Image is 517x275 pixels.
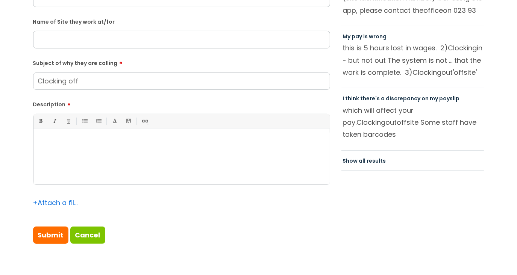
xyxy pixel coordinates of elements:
[424,6,443,15] span: office
[357,118,386,127] span: Clocking
[33,227,68,244] input: Submit
[50,116,59,126] a: Italic (Ctrl-I)
[33,99,330,108] label: Description
[397,118,407,127] span: off
[140,116,149,126] a: Link
[343,33,387,40] a: My pay is wrong
[110,116,119,126] a: Font Color
[343,104,483,141] p: which will affect your pay. out site Some staff have taken barcodes
[343,157,386,165] a: Show all results
[33,198,38,207] span: +
[453,68,464,77] span: 'off
[343,42,483,78] p: this is 5 hours lost in wages. 2) in - but not out The system is not ... that the work is complet...
[33,197,78,209] div: Attach a file
[80,116,89,126] a: • Unordered List (Ctrl-Shift-7)
[33,17,330,25] label: Name of Site they work at/for
[413,68,442,77] span: Clocking
[448,43,477,53] span: Clocking
[343,95,460,102] a: I think there's a discrepancy on my payslip
[64,116,73,126] a: Underline(Ctrl-U)
[94,116,103,126] a: 1. Ordered List (Ctrl-Shift-8)
[33,57,330,66] label: Subject of why they are calling
[36,116,45,126] a: Bold (Ctrl-B)
[124,116,133,126] a: Back Color
[70,227,105,244] a: Cancel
